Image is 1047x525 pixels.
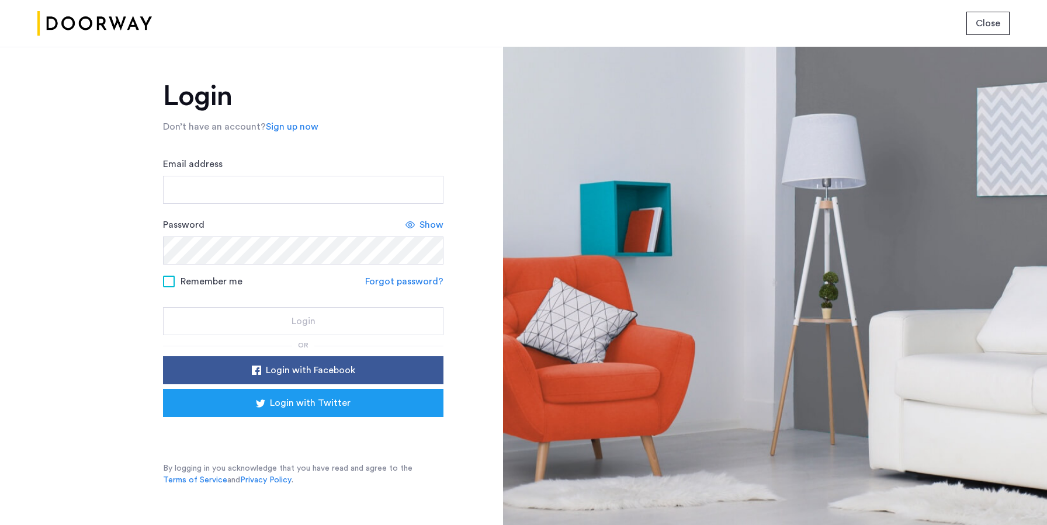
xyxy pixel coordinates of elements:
[292,314,316,328] span: Login
[181,274,242,288] span: Remember me
[37,2,152,46] img: logo
[163,218,204,232] label: Password
[240,474,292,486] a: Privacy Policy
[298,342,308,349] span: or
[163,157,223,171] label: Email address
[163,307,443,335] button: button
[976,16,1000,30] span: Close
[181,420,426,446] iframe: Sign in with Google Button
[966,12,1010,35] button: button
[266,363,355,377] span: Login with Facebook
[163,122,266,131] span: Don’t have an account?
[420,218,443,232] span: Show
[266,120,318,134] a: Sign up now
[163,474,227,486] a: Terms of Service
[163,82,443,110] h1: Login
[163,389,443,417] button: button
[365,274,443,288] a: Forgot password?
[163,356,443,384] button: button
[163,463,443,486] p: By logging in you acknowledge that you have read and agree to the and .
[270,396,351,410] span: Login with Twitter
